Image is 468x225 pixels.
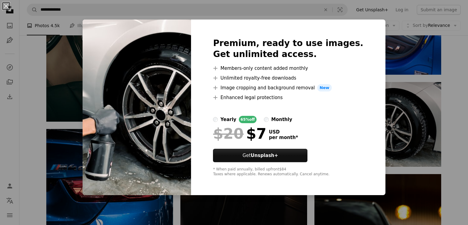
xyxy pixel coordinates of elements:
[220,116,236,123] div: yearly
[271,116,292,123] div: monthly
[213,167,363,177] div: * When paid annually, billed upfront $84 Taxes where applicable. Renews automatically. Cancel any...
[213,65,363,72] li: Members-only content added monthly
[213,149,307,162] button: GetUnsplash+
[264,117,269,122] input: monthly
[239,116,257,123] div: 65% off
[269,135,298,140] span: per month *
[213,94,363,101] li: Enhanced legal protections
[213,74,363,82] li: Unlimited royalty-free downloads
[213,126,266,141] div: $7
[213,84,363,91] li: Image cropping and background removal
[251,153,278,158] strong: Unsplash+
[213,117,218,122] input: yearly65%off
[213,38,363,60] h2: Premium, ready to use images. Get unlimited access.
[83,20,191,195] img: premium_photo-1661443444726-38e00b169bb2
[269,129,298,135] span: USD
[317,84,332,91] span: New
[213,126,243,141] span: $20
